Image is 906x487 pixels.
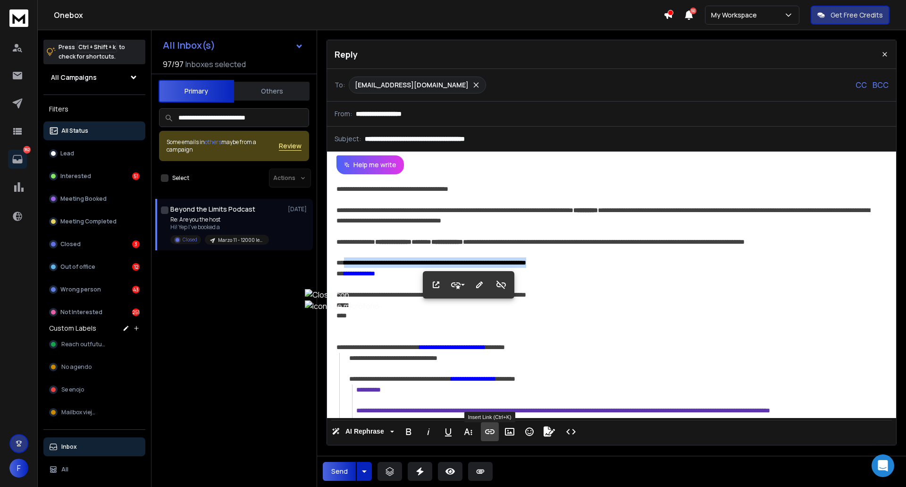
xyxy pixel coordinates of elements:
[60,195,107,203] p: Meeting Booked
[330,422,396,441] button: AI Rephrase
[61,341,107,348] span: Reach outfuture
[856,79,867,91] p: CC
[159,80,234,103] button: Primary
[872,454,894,477] div: Open Intercom Messenger
[23,146,31,154] p: 362
[183,236,197,243] p: Closed
[61,409,98,416] span: Mailbox viejos
[43,358,145,376] button: No agendo
[170,216,269,223] p: Re: Are you the host
[501,422,519,441] button: Insert Image (Ctrl+P)
[43,167,145,186] button: Interested51
[59,43,125,61] p: Press to check for shortcuts.
[9,9,28,27] img: logo
[185,59,246,70] h3: Inboxes selected
[205,138,221,146] span: others
[60,240,81,248] p: Closed
[132,240,140,248] div: 3
[51,73,97,82] h1: All Campaigns
[61,386,84,393] span: Se enojo
[170,223,269,231] p: Hi! Yep I've booked a
[43,103,145,116] h3: Filters
[711,10,761,20] p: My Workspace
[335,80,345,90] p: To:
[43,68,145,87] button: All Campaigns
[9,459,28,478] button: F
[43,303,145,322] button: Not Interested251
[288,205,309,213] p: [DATE]
[132,308,140,316] div: 251
[830,10,883,20] p: Get Free Credits
[60,218,117,225] p: Meeting Completed
[335,48,358,61] p: Reply
[163,59,184,70] span: 97 / 97
[43,257,145,276] button: Out of office12
[470,275,488,294] button: Edit Link
[218,237,263,244] p: Marzo 11 - 12000 leads G Personal
[43,144,145,163] button: Lead
[43,403,145,422] button: Mailbox viejos
[43,335,145,354] button: Reach outfuture
[427,275,445,294] button: Open Link
[60,172,91,180] p: Interested
[562,422,580,441] button: Code View
[60,263,95,271] p: Out of office
[872,79,889,91] p: BCC
[323,462,356,481] button: Send
[60,150,74,157] p: Lead
[54,9,663,21] h1: Onebox
[355,80,469,90] p: [EMAIL_ADDRESS][DOMAIN_NAME]
[335,109,352,119] p: From:
[170,205,255,214] h1: Beyond the Limits Podcast
[305,289,379,300] img: Close icon
[167,138,279,154] div: Some emails in maybe from a campaign
[335,134,361,144] p: Subject:
[540,422,558,441] button: Signature
[61,363,92,371] span: No agendo
[155,36,311,55] button: All Inbox(s)
[43,437,145,456] button: Inbox
[43,460,145,479] button: All
[132,172,140,180] div: 51
[344,427,386,436] span: AI Rephrase
[8,150,27,169] a: 362
[336,155,404,174] button: Help me write
[60,308,102,316] p: Not Interested
[439,422,457,441] button: Underline (Ctrl+U)
[43,235,145,254] button: Closed3
[172,174,189,182] label: Select
[279,141,302,151] button: Review
[163,41,215,50] h1: All Inbox(s)
[520,422,538,441] button: Emoticons
[132,263,140,271] div: 12
[419,422,437,441] button: Italic (Ctrl+I)
[61,466,68,473] p: All
[49,324,96,333] h3: Custom Labels
[492,275,510,294] button: Unlink
[305,300,379,312] img: Icono de micrófono
[811,6,889,25] button: Get Free Credits
[43,121,145,140] button: All Status
[43,189,145,208] button: Meeting Booked
[464,412,515,422] div: Insert Link (Ctrl+K)
[449,275,467,294] button: Style
[43,280,145,299] button: Wrong person43
[132,286,140,293] div: 43
[400,422,418,441] button: Bold (Ctrl+B)
[60,286,101,293] p: Wrong person
[77,42,117,52] span: Ctrl + Shift + k
[61,443,77,451] p: Inbox
[43,380,145,399] button: Se enojo
[690,8,696,14] span: 50
[234,81,310,102] button: Others
[43,212,145,231] button: Meeting Completed
[61,127,88,135] p: All Status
